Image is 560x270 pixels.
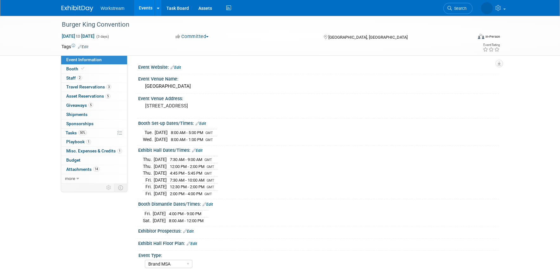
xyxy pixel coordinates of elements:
span: 12:30 PM - 2:00 PM [170,184,204,189]
span: Workstream [101,6,125,11]
img: ExhibitDay [61,5,93,12]
span: Event Information [66,57,102,62]
span: 8:00 AM - 5:00 PM [171,130,203,135]
a: Sponsorships [61,119,127,128]
span: 12:00 PM - 2:00 PM [170,164,204,169]
div: Exhibit Hall Dates/Times: [138,145,499,154]
span: Giveaways [66,103,93,108]
span: 2:00 PM - 4:00 PM [170,191,202,196]
span: GMT [207,178,214,183]
span: 3 [106,85,111,89]
td: Tags [61,43,88,50]
td: Wed. [143,136,155,143]
div: In-Person [485,34,500,39]
span: GMT [207,185,214,189]
div: [GEOGRAPHIC_DATA] [143,81,494,91]
a: Edit [171,65,181,70]
span: [DATE] [DATE] [61,33,95,39]
span: 4:00 PM - 9:00 PM [169,211,201,216]
a: Edit [203,202,213,207]
div: Booth Set-up Dates/Times: [138,119,499,127]
span: 1 [117,149,122,153]
a: Edit [196,121,206,126]
div: Event Format [435,33,500,42]
div: Booth Dismantle Dates/Times: [138,199,499,208]
span: Budget [66,157,80,163]
span: GMT [204,158,212,162]
td: [DATE] [155,136,168,143]
td: Sat. [143,217,153,224]
span: 5 [106,94,110,99]
div: Burger King Convention [60,19,463,30]
a: Edit [183,229,194,234]
a: Staff2 [61,74,127,83]
span: GMT [204,192,212,196]
td: [DATE] [155,129,168,136]
span: (3 days) [96,35,109,39]
div: Event Rating [483,43,500,47]
a: more [61,174,127,183]
td: Fri. [143,177,154,183]
span: Booth [66,66,86,71]
td: [DATE] [154,156,167,163]
a: Event Information [61,55,127,64]
td: Thu. [143,163,154,170]
span: Asset Reservations [66,93,110,99]
div: Event Website: [138,62,499,71]
img: Format-Inperson.png [478,34,484,39]
td: Tue. [143,129,155,136]
a: Edit [187,241,197,246]
a: Misc. Expenses & Credits1 [61,147,127,156]
div: Event Type: [138,251,496,259]
div: Exhibit Hall Floor Plan: [138,239,499,247]
td: Fri. [143,210,153,217]
span: 7:30 AM - 9:00 AM [170,157,202,162]
td: [DATE] [153,210,166,217]
span: Tasks [66,130,87,135]
td: Thu. [143,156,154,163]
span: 14 [93,167,100,171]
span: 7:30 AM - 10:00 AM [170,178,204,183]
span: 50% [78,130,87,135]
i: Booth reservation complete [81,67,84,70]
img: Tatia Meghdadi [481,2,493,14]
a: Edit [192,148,203,153]
a: Playbook1 [61,138,127,146]
a: Budget [61,156,127,165]
button: Committed [173,33,211,40]
td: Fri. [143,183,154,190]
span: more [65,176,75,181]
a: Asset Reservations5 [61,92,127,101]
span: Staff [66,75,82,80]
span: 4:45 PM - 5:45 PM [170,171,202,176]
span: Misc. Expenses & Credits [66,148,122,153]
span: [GEOGRAPHIC_DATA], [GEOGRAPHIC_DATA] [328,35,408,40]
a: Booth [61,65,127,74]
td: Thu. [143,170,154,177]
span: Playbook [66,139,91,144]
td: [DATE] [154,183,167,190]
span: 5 [88,103,93,107]
span: 2 [77,75,82,80]
td: [DATE] [154,163,167,170]
span: Search [452,6,467,11]
span: GMT [207,165,214,169]
span: 8:00 AM - 1:00 PM [171,137,203,142]
td: [DATE] [154,177,167,183]
span: 1 [86,139,91,144]
td: Personalize Event Tab Strip [103,183,114,192]
span: 8:00 AM - 12:00 PM [169,218,203,223]
div: Event Venue Name: [138,74,499,82]
a: Edit [78,45,88,49]
a: Giveaways5 [61,101,127,110]
span: GMT [205,131,213,135]
a: Attachments14 [61,165,127,174]
td: Toggle Event Tabs [114,183,127,192]
span: to [75,34,81,39]
td: Fri. [143,190,154,197]
span: Shipments [66,112,87,117]
div: Event Venue Address: [138,94,499,102]
a: Search [443,3,473,14]
span: Sponsorships [66,121,93,126]
a: Tasks50% [61,129,127,138]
